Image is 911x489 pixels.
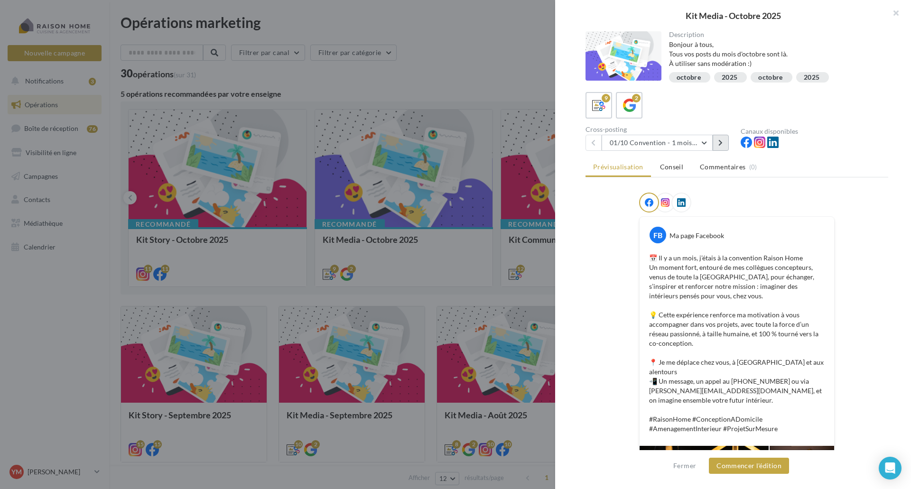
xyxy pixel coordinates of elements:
div: 2 [632,94,641,102]
div: Open Intercom Messenger [879,457,902,480]
span: (0) [749,163,757,171]
div: Ma page Facebook [669,231,724,240]
button: 01/10 Convention - 1 mois en arrière [602,135,713,151]
div: 2025 [722,74,737,81]
div: octobre [758,74,782,81]
div: Kit Media - Octobre 2025 [570,11,896,20]
div: Bonjour à tous, Tous vos posts du mois d'octobre sont là. À utiliser sans modération :) [669,40,881,68]
span: Commentaires [700,162,745,172]
button: Fermer [669,460,700,471]
div: 9 [602,94,610,102]
div: Canaux disponibles [741,128,888,135]
span: Conseil [660,163,683,171]
div: 2025 [804,74,819,81]
button: Commencer l'édition [709,458,789,474]
div: Description [669,31,881,38]
div: FB [650,227,666,243]
p: 📅 Il y a un mois, j’étais à la convention Raison Home Un moment fort, entouré de mes collègues co... [649,253,825,434]
div: Cross-posting [586,126,733,133]
div: octobre [677,74,701,81]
